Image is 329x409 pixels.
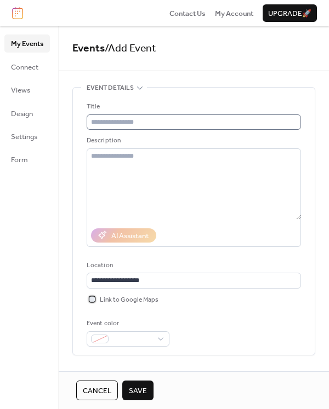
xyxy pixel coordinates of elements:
span: / Add Event [105,38,156,59]
div: Title [87,101,299,112]
span: Date and time [87,368,133,379]
a: Contact Us [169,8,206,19]
span: Event details [87,83,134,94]
a: My Events [4,34,50,52]
div: Location [87,260,299,271]
span: Connect [11,62,38,73]
a: My Account [215,8,253,19]
span: Link to Google Maps [100,295,158,306]
span: Cancel [83,385,111,396]
a: Connect [4,58,50,76]
div: Description [87,135,299,146]
a: Form [4,151,50,168]
button: Cancel [76,381,118,400]
a: Views [4,81,50,99]
button: Save [122,381,154,400]
button: Upgrade🚀 [263,4,317,22]
div: Event color [87,318,167,329]
span: Upgrade 🚀 [268,8,311,19]
span: My Events [11,38,43,49]
a: Settings [4,128,50,145]
a: Events [72,38,105,59]
img: logo [12,7,23,19]
span: Design [11,108,33,119]
span: Form [11,154,28,165]
span: Views [11,85,30,96]
span: Save [129,385,147,396]
span: Settings [11,131,37,142]
a: Design [4,105,50,122]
